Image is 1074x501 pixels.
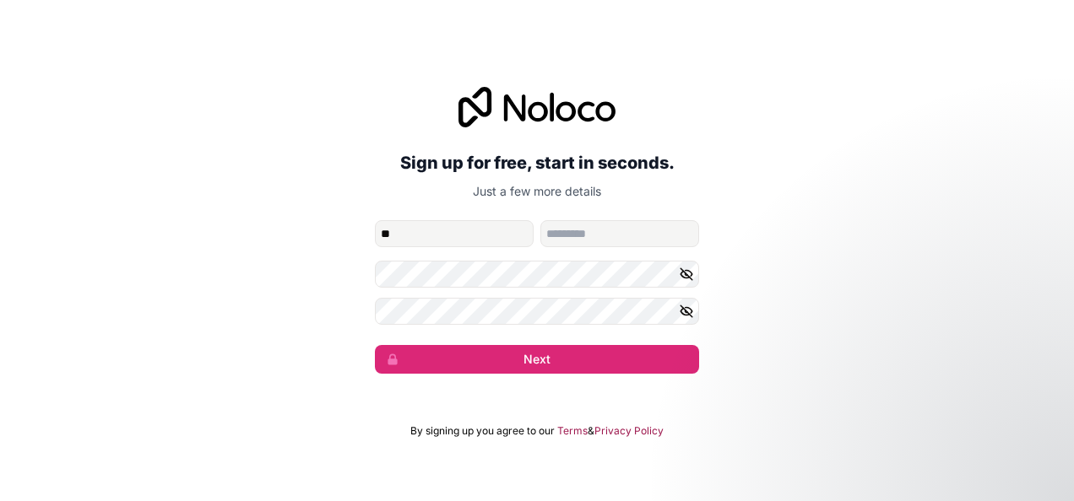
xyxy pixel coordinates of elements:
[594,424,664,438] a: Privacy Policy
[375,148,699,178] h2: Sign up for free, start in seconds.
[588,424,594,438] span: &
[736,374,1074,493] iframe: Intercom notifications message
[375,345,699,374] button: Next
[375,261,699,288] input: Password
[410,424,555,438] span: By signing up you agree to our
[375,220,534,247] input: given-name
[557,424,588,438] a: Terms
[375,298,699,325] input: Confirm password
[540,220,699,247] input: family-name
[375,183,699,200] p: Just a few more details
